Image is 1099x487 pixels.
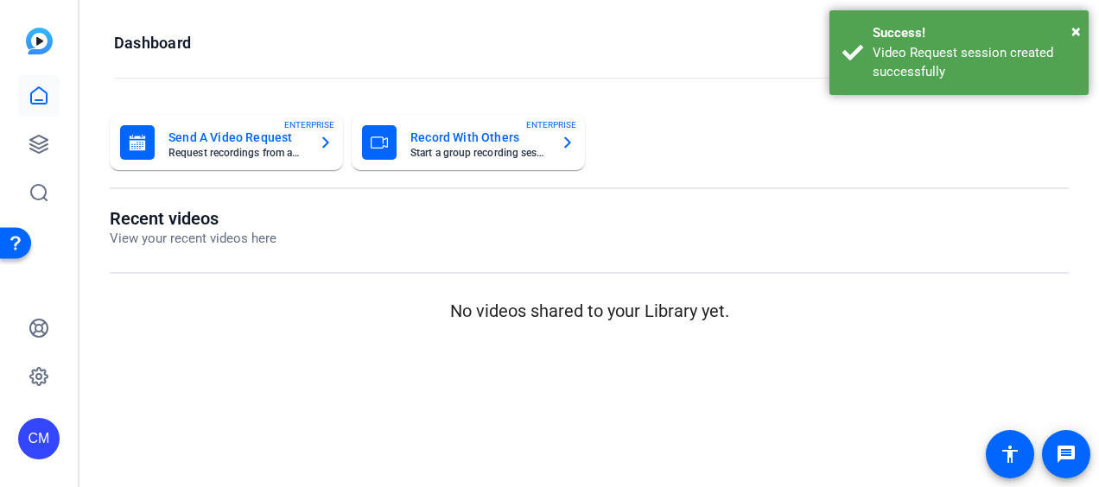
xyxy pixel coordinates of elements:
[1056,444,1077,465] mat-icon: message
[18,418,60,459] div: CM
[114,33,191,54] h1: Dashboard
[110,298,1069,324] p: No videos shared to your Library yet.
[1071,18,1081,44] button: Close
[168,148,305,158] mat-card-subtitle: Request recordings from anyone, anywhere
[1000,444,1020,465] mat-icon: accessibility
[873,43,1076,82] div: Video Request session created successfully
[168,127,305,148] mat-card-title: Send A Video Request
[1071,21,1081,41] span: ×
[110,208,276,229] h1: Recent videos
[26,28,53,54] img: blue-gradient.svg
[873,23,1076,43] div: Success!
[110,229,276,249] p: View your recent videos here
